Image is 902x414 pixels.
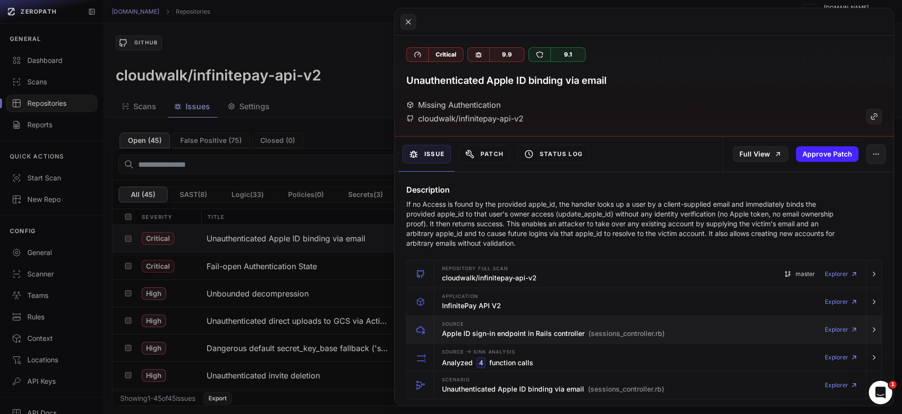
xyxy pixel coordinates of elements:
[442,301,501,311] h3: InfinitePay API V2
[406,113,524,124] div: cloudwalk/infinitepay-api-v2
[796,146,859,162] button: Approve Patch
[402,145,451,163] button: Issue
[442,377,470,382] span: Scenario
[442,329,665,338] h3: Apple ID sign-in endpoint in Rails controller
[459,145,510,163] button: Patch
[442,322,464,327] span: Source
[477,357,485,368] code: 4
[466,348,471,355] span: ->
[733,146,788,162] a: Full View
[869,381,892,404] iframe: Intercom live chat
[588,329,665,338] span: (sessions_controller.rb)
[442,266,508,271] span: Repository Full scan
[407,288,881,315] button: Application InfinitePay API V2 Explorer
[407,260,881,288] button: Repository Full scan cloudwalk/infinitepay-api-v2 master Explorer
[406,184,882,196] h4: Description
[825,320,858,339] a: Explorer
[407,344,881,371] button: Source -> Sink Analysis Analyzed 4 function calls Explorer
[442,294,478,299] span: Application
[442,273,537,283] h3: cloudwalk/infinitepay-api-v2
[825,264,858,284] a: Explorer
[518,145,589,163] button: Status Log
[407,372,881,399] button: Scenario Unauthenticated Apple ID binding via email (sessions_controller.rb) Explorer
[407,316,881,343] button: Source Apple ID sign-in endpoint in Rails controller (sessions_controller.rb) Explorer
[442,384,664,394] h3: Unauthenticated Apple ID binding via email
[825,375,858,395] a: Explorer
[406,199,844,248] p: If no Access is found by the provided apple_id, the handler looks up a user by a client-supplied ...
[588,384,664,394] span: (sessions_controller.rb)
[889,381,897,389] span: 1
[442,348,515,355] span: Source Sink Analysis
[796,270,815,278] span: master
[825,348,858,367] a: Explorer
[825,292,858,312] a: Explorer
[442,357,533,368] h3: Analyzed function calls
